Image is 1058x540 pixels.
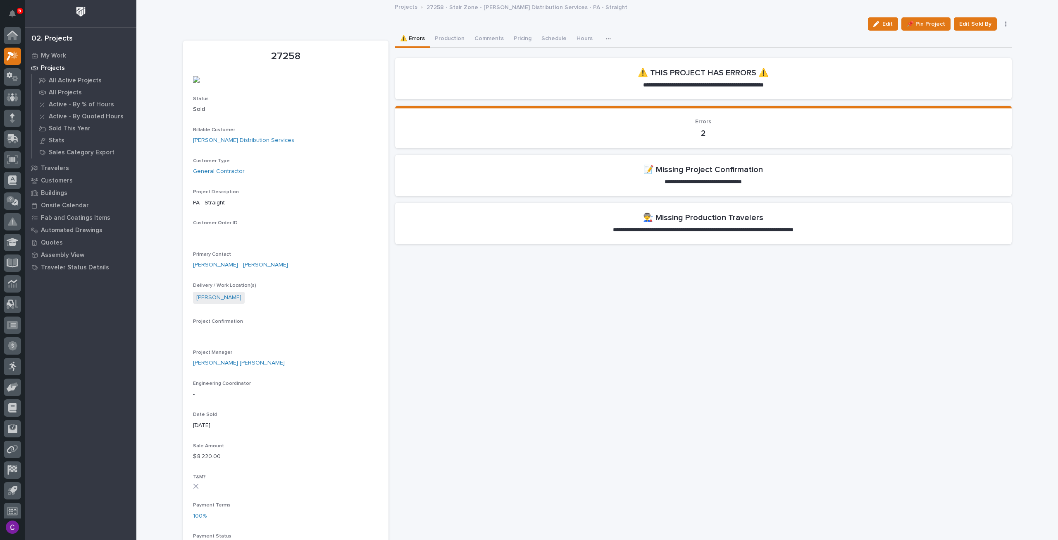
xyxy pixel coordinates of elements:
[643,213,763,223] h2: 👨‍🏭 Missing Production Travelers
[41,252,84,259] p: Assembly View
[395,2,417,11] a: Projects
[18,8,21,14] p: 5
[193,421,379,430] p: [DATE]
[959,19,991,29] span: Edit Sold By
[25,62,136,74] a: Projects
[193,127,235,132] span: Billable Customer
[49,101,114,108] p: Active - By % of Hours
[193,328,379,336] p: -
[41,65,65,72] p: Projects
[49,77,102,84] p: All Active Projects
[193,158,230,163] span: Customer Type
[193,221,238,226] span: Customer Order ID
[193,381,251,386] span: Engineering Coordinator
[536,31,572,48] button: Schedule
[32,86,136,98] a: All Projects
[193,252,231,257] span: Primary Contact
[49,149,114,156] p: Sales Category Export
[907,19,945,29] span: 📌 Pin Project
[49,137,64,144] p: Stats
[193,136,294,145] a: [PERSON_NAME] Distribution Services
[193,283,256,288] span: Delivery / Work Location(s)
[4,5,21,22] button: Notifications
[469,31,509,48] button: Comments
[193,444,224,449] span: Sale Amount
[868,17,898,31] button: Edit
[41,52,66,60] p: My Work
[193,76,255,83] img: RVOFqqdfoVWU-Da0_Opd61PGRV8tIm58igmcuRAjSu8
[193,319,243,324] span: Project Confirmation
[25,49,136,62] a: My Work
[954,17,997,31] button: Edit Sold By
[193,390,379,399] p: -
[193,452,379,461] p: $ 8,220.00
[193,230,379,238] p: -
[31,34,73,43] div: 02. Projects
[32,122,136,134] a: Sold This Year
[25,224,136,236] a: Automated Drawings
[193,359,285,367] a: [PERSON_NAME] [PERSON_NAME]
[49,125,91,132] p: Sold This Year
[25,162,136,174] a: Travelers
[32,146,136,158] a: Sales Category Export
[427,2,627,11] p: 27258 - Stair Zone - [PERSON_NAME] Distribution Services - PA - Straight
[193,105,379,114] p: Sold
[41,264,109,271] p: Traveler Status Details
[193,167,245,176] a: General Contractor
[193,190,239,194] span: Project Description
[695,119,711,125] span: Errors
[73,4,88,19] img: Workspace Logo
[25,236,136,249] a: Quotes
[25,261,136,274] a: Traveler Status Details
[193,350,232,355] span: Project Manager
[638,68,769,78] h2: ⚠️ THIS PROJECT HAS ERRORS ⚠️
[572,31,598,48] button: Hours
[193,96,209,101] span: Status
[193,512,207,521] a: 100%
[49,113,124,120] p: Active - By Quoted Hours
[643,165,763,175] h2: 📝 Missing Project Confirmation
[193,475,206,480] span: T&M?
[193,50,379,62] p: 27258
[193,261,288,269] a: [PERSON_NAME] - [PERSON_NAME]
[41,214,110,222] p: Fab and Coatings Items
[41,165,69,172] p: Travelers
[193,534,231,539] span: Payment Status
[395,31,430,48] button: ⚠️ Errors
[41,227,102,234] p: Automated Drawings
[25,249,136,261] a: Assembly View
[193,503,231,508] span: Payment Terms
[25,187,136,199] a: Buildings
[405,128,1002,138] p: 2
[25,211,136,224] a: Fab and Coatings Items
[32,98,136,110] a: Active - By % of Hours
[430,31,469,48] button: Production
[41,177,73,185] p: Customers
[4,518,21,536] button: users-avatar
[10,10,21,23] div: Notifications5
[193,199,379,207] p: PA - Straight
[32,74,136,86] a: All Active Projects
[193,412,217,417] span: Date Sold
[25,174,136,187] a: Customers
[509,31,536,48] button: Pricing
[196,293,241,302] a: [PERSON_NAME]
[882,20,893,28] span: Edit
[41,190,67,197] p: Buildings
[25,199,136,211] a: Onsite Calendar
[41,202,89,209] p: Onsite Calendar
[41,239,63,247] p: Quotes
[901,17,951,31] button: 📌 Pin Project
[49,89,82,96] p: All Projects
[32,134,136,146] a: Stats
[32,110,136,122] a: Active - By Quoted Hours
